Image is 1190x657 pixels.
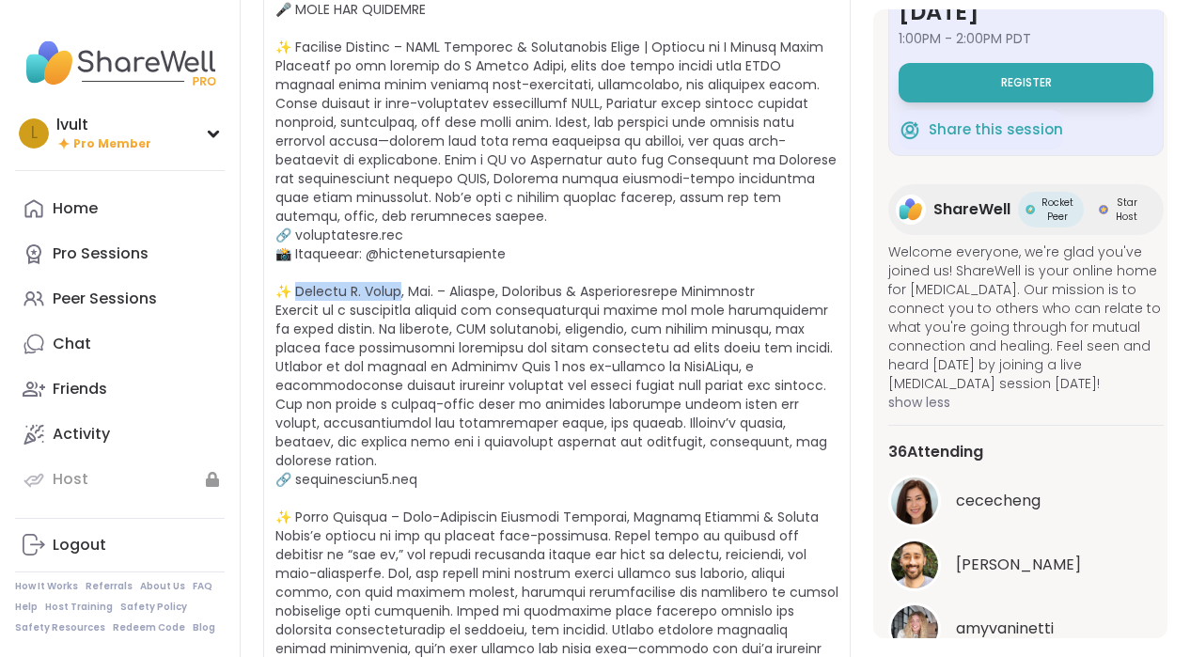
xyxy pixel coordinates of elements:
div: lvult [56,115,151,135]
span: Share this session [929,119,1063,141]
a: Friends [15,367,225,412]
a: amyvaninettiamyvaninetti [888,602,1164,655]
div: Home [53,198,98,219]
a: Blog [193,621,215,634]
a: Host [15,457,225,502]
a: Peer Sessions [15,276,225,321]
a: How It Works [15,580,78,593]
img: cececheng [891,477,938,524]
span: brett [956,554,1081,576]
a: About Us [140,580,185,593]
div: Chat [53,334,91,354]
a: Safety Resources [15,621,105,634]
img: Rocket Peer [1026,205,1035,214]
img: ShareWell Logomark [899,118,921,141]
img: ShareWell Nav Logo [15,30,225,96]
a: Safety Policy [120,601,187,614]
div: Pro Sessions [53,243,149,264]
a: Redeem Code [113,621,185,634]
div: Peer Sessions [53,289,157,309]
button: Register [899,63,1153,102]
div: Host [53,469,88,490]
a: brett[PERSON_NAME] [888,539,1164,591]
span: cececheng [956,490,1041,512]
span: ShareWell [933,198,1010,221]
div: Friends [53,379,107,399]
img: brett [891,541,938,588]
span: 1:00PM - 2:00PM PDT [899,29,1153,48]
span: Star Host [1112,196,1141,224]
div: Logout [53,535,106,555]
a: FAQ [193,580,212,593]
span: Rocket Peer [1039,196,1076,224]
img: amyvaninetti [891,605,938,652]
span: Register [1001,75,1052,90]
a: Help [15,601,38,614]
a: Home [15,186,225,231]
img: Star Host [1099,205,1108,214]
span: amyvaninetti [956,618,1054,640]
a: Chat [15,321,225,367]
span: Welcome everyone, we're glad you've joined us! ShareWell is your online home for [MEDICAL_DATA]. ... [888,242,1164,393]
a: ShareWellShareWellRocket PeerRocket PeerStar HostStar Host [888,184,1164,235]
a: Activity [15,412,225,457]
div: Activity [53,424,110,445]
span: Pro Member [73,136,151,152]
a: Logout [15,523,225,568]
a: cecechengcececheng [888,475,1164,527]
a: Referrals [86,580,133,593]
span: 36 Attending [888,441,983,463]
span: show less [888,393,1164,412]
a: Host Training [45,601,113,614]
img: ShareWell [896,195,926,225]
span: l [31,121,38,146]
a: Pro Sessions [15,231,225,276]
button: Share this session [899,110,1063,149]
